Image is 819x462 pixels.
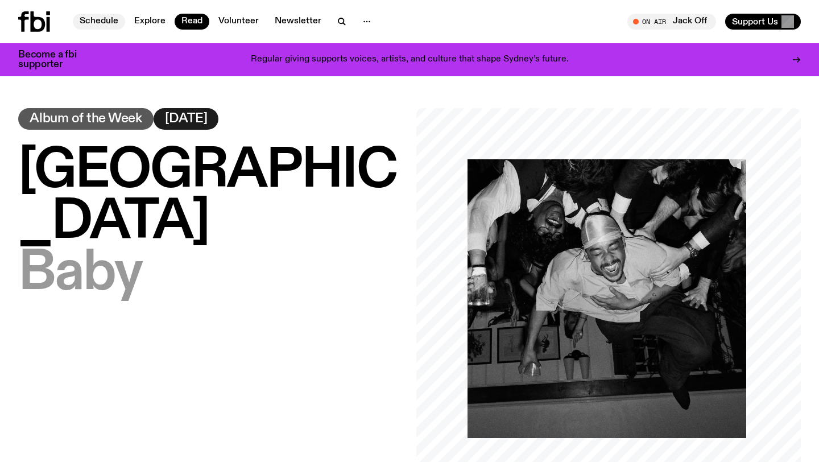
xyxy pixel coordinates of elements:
[18,50,91,69] h3: Become a fbi supporter
[175,14,209,30] a: Read
[18,245,142,302] span: Baby
[268,14,328,30] a: Newsletter
[165,113,208,125] span: [DATE]
[627,14,716,30] button: On AirJack Off
[468,159,746,438] img: A black and white upside down image of Dijon, held up by a group of people. His eyes are closed a...
[30,113,142,125] span: Album of the Week
[127,14,172,30] a: Explore
[251,55,569,65] p: Regular giving supports voices, artists, and culture that shape Sydney’s future.
[212,14,266,30] a: Volunteer
[73,14,125,30] a: Schedule
[732,16,778,27] span: Support Us
[18,143,396,251] span: [GEOGRAPHIC_DATA]
[725,14,801,30] button: Support Us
